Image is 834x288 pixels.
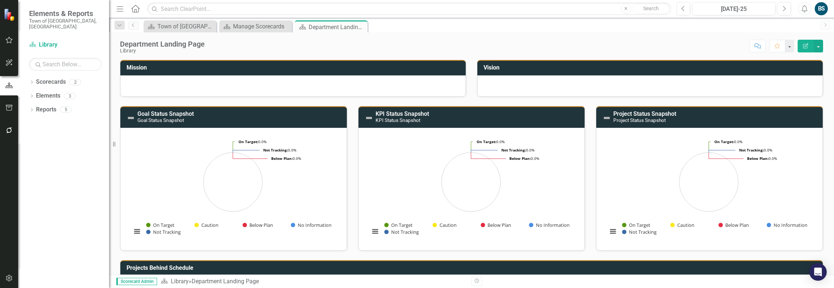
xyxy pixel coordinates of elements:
button: Show On Target [622,222,650,228]
a: Reports [36,106,56,114]
button: Search [633,4,669,14]
div: Department Landing Page [192,278,259,285]
h3: Projects Behind Schedule [127,265,819,271]
text: 0.0% [238,139,266,144]
a: Town of [GEOGRAPHIC_DATA] Page [145,22,214,31]
tspan: On Target: [714,139,734,144]
tspan: Not Tracking: [263,147,288,153]
small: KPI Status Snapshot [376,117,420,123]
tspan: On Target: [238,139,258,144]
text: Caution [677,222,694,228]
text: 0.0% [271,156,301,161]
button: Show Not Tracking [622,229,657,235]
svg: Interactive chart [366,134,576,243]
span: Elements & Reports [29,9,102,18]
input: Search Below... [29,58,102,71]
button: View chart menu, Chart [370,226,380,237]
img: ClearPoint Strategy [4,8,16,21]
tspan: On Target: [477,139,496,144]
a: Project Status Snapshot [613,110,676,117]
div: Manage Scorecards [233,22,290,31]
div: Chart. Highcharts interactive chart. [604,134,815,243]
img: Not Defined [602,114,611,122]
tspan: Not Tracking: [739,147,764,153]
span: Search [643,5,659,11]
div: Library [120,48,205,54]
div: [DATE]-25 [695,5,773,13]
div: 2 [69,79,81,85]
button: Show No Information [529,222,569,228]
small: Project Status Snapshot [613,117,666,123]
button: [DATE]-25 [692,2,775,15]
text: 0.0% [501,147,534,153]
text: 0.0% [263,147,296,153]
text: 0.0% [714,139,742,144]
tspan: Below Plan: [747,156,769,161]
a: Goal Status Snapshot [137,110,194,117]
button: Show No Information [767,222,807,228]
div: Town of [GEOGRAPHIC_DATA] Page [157,22,214,31]
a: Scorecards [36,78,66,86]
button: Show On Target [384,222,413,228]
div: 5 [60,107,72,113]
img: Not Defined [127,114,135,122]
button: Show Not Tracking [146,229,181,235]
a: Elements [36,92,60,100]
small: Goal Status Snapshot [137,117,184,123]
div: Department Landing Page [120,40,205,48]
button: View chart menu, Chart [608,226,618,237]
a: Library [29,41,102,49]
button: Show On Target [146,222,175,228]
div: Open Intercom Messenger [809,263,827,281]
tspan: Below Plan: [509,156,531,161]
button: Show Not Tracking [384,229,419,235]
text: Caution [439,222,456,228]
div: Chart. Highcharts interactive chart. [366,134,577,243]
h3: Mission [127,64,462,71]
button: View chart menu, Chart [132,226,142,237]
button: Show Caution [195,222,218,228]
h3: Vision [484,64,819,71]
text: 0.0% [509,156,539,161]
text: 0.0% [747,156,777,161]
button: Show Caution [433,222,456,228]
button: Show Below Plan [481,222,512,228]
button: Show No Information [291,222,331,228]
div: Department Landing Page [309,23,366,32]
button: BS [815,2,828,15]
img: Not Defined [365,114,373,122]
tspan: Not Tracking: [501,147,526,153]
tspan: Below Plan: [271,156,293,161]
svg: Interactive chart [604,134,814,243]
svg: Interactive chart [128,134,338,243]
div: » [161,277,466,286]
input: Search ClearPoint... [147,3,671,15]
button: Show Below Plan [718,222,749,228]
text: 0.0% [477,139,505,144]
button: Show Below Plan [242,222,273,228]
button: Show Caution [670,222,694,228]
text: 0.0% [739,147,772,153]
small: Town of [GEOGRAPHIC_DATA], [GEOGRAPHIC_DATA] [29,18,102,30]
a: Library [171,278,189,285]
span: Scorecard Admin [116,278,157,285]
div: 3 [64,93,76,99]
a: Manage Scorecards [221,22,290,31]
a: KPI Status Snapshot [376,110,429,117]
div: Chart. Highcharts interactive chart. [128,134,339,243]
